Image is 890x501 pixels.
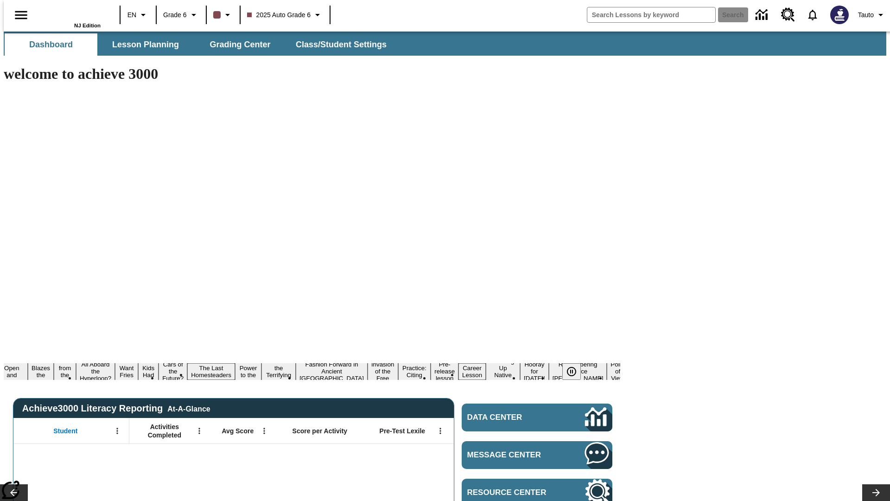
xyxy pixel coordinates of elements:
span: Achieve3000 Literacy Reporting [22,403,210,414]
button: Slide 6 Do You Want Fries With That? [115,349,138,394]
button: Slide 3 Hiker Blazes the Trail [28,356,54,387]
span: Student [53,427,77,435]
button: Slide 11 Attack of the Terrifying Tomatoes [261,356,296,387]
span: Grade 6 [163,10,187,20]
button: Dashboard [5,33,97,56]
span: Resource Center [467,488,557,497]
button: Language: EN, Select a language [123,6,153,23]
button: Slide 5 All Aboard the Hyperloop? [76,360,115,383]
span: Avg Score [222,427,254,435]
button: Grade: Grade 6, Select a grade [159,6,203,23]
a: Data Center [750,2,776,28]
span: Lesson Planning [112,39,179,50]
button: Slide 15 Pre-release lesson [431,360,458,383]
button: Slide 19 Remembering Justice O'Connor [549,360,607,383]
button: Slide 18 Hooray for Constitution Day! [520,360,549,383]
span: Activities Completed [134,423,195,439]
button: Slide 9 The Last Homesteaders [187,363,235,380]
button: Profile/Settings [854,6,890,23]
a: Message Center [462,441,612,469]
button: Lesson Planning [99,33,192,56]
button: Lesson carousel, Next [862,484,890,501]
span: Message Center [467,450,557,460]
img: Avatar [830,6,849,24]
button: Class/Student Settings [288,33,394,56]
button: Slide 16 Career Lesson [458,363,486,380]
span: Tauto [858,10,874,20]
button: Slide 17 Cooking Up Native Traditions [486,356,520,387]
span: 2025 Auto Grade 6 [247,10,311,20]
a: Resource Center, Will open in new tab [776,2,801,27]
button: Slide 14 Mixed Practice: Citing Evidence [398,356,431,387]
button: Slide 8 Cars of the Future? [159,360,187,383]
button: Select a new avatar [825,3,854,27]
a: Notifications [801,3,825,27]
div: Pause [562,363,590,380]
a: Home [40,4,101,23]
button: Open Menu [192,424,206,438]
div: SubNavbar [4,32,886,56]
button: Class: 2025 Auto Grade 6, Select your class [243,6,327,23]
button: Open Menu [110,424,124,438]
div: SubNavbar [4,33,395,56]
span: EN [127,10,136,20]
button: Slide 20 Point of View [607,360,628,383]
button: Class color is dark brown. Change class color [210,6,237,23]
button: Slide 7 Dirty Jobs Kids Had To Do [138,349,159,394]
span: Class/Student Settings [296,39,387,50]
button: Open Menu [257,424,271,438]
button: Open side menu [7,1,35,29]
button: Pause [562,363,581,380]
a: Data Center [462,404,612,431]
span: NJ Edition [74,23,101,28]
span: Score per Activity [292,427,348,435]
span: Grading Center [210,39,270,50]
button: Open Menu [433,424,447,438]
span: Pre-Test Lexile [380,427,426,435]
div: At-A-Glance [167,403,210,413]
span: Dashboard [29,39,73,50]
h1: welcome to achieve 3000 [4,65,620,83]
div: Home [40,3,101,28]
button: Slide 10 Solar Power to the People [235,356,262,387]
input: search field [587,7,715,22]
button: Slide 12 Fashion Forward in Ancient Rome [296,360,368,383]
button: Slide 13 The Invasion of the Free CD [368,353,398,390]
button: Grading Center [194,33,286,56]
span: Data Center [467,413,554,422]
button: Slide 4 Back from the Deep [54,356,76,387]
